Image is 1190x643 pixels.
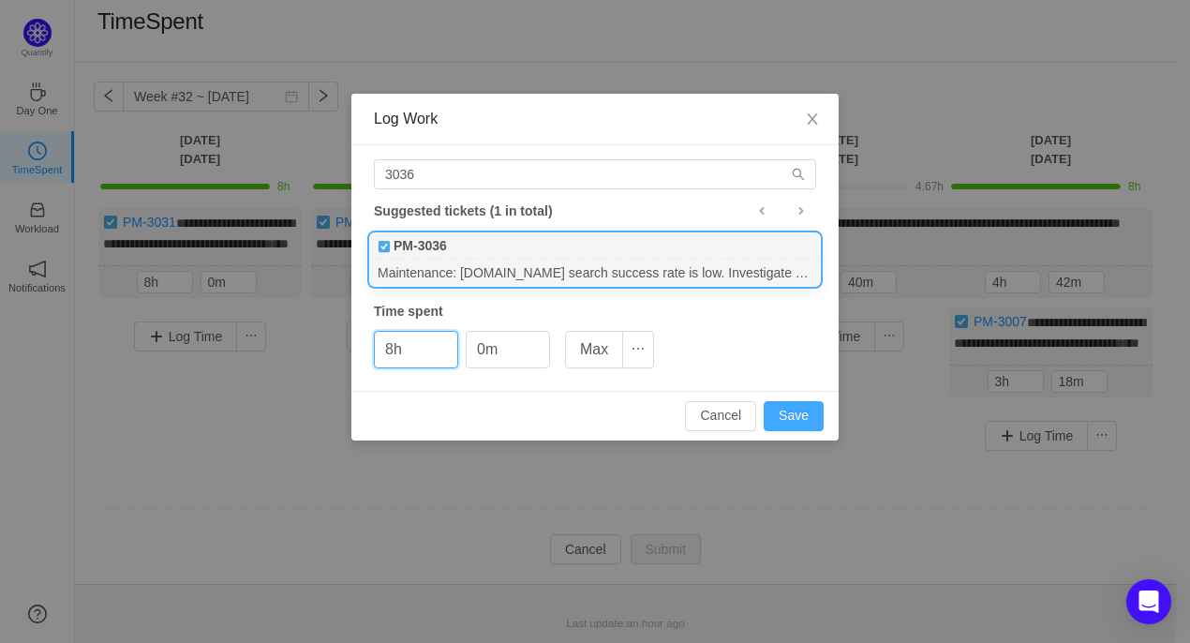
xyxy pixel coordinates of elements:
input: Search [374,159,816,189]
div: Maintenance: [DOMAIN_NAME] search success rate is low. Investigate & fix. [370,260,820,285]
img: 10738 [378,240,391,253]
i: icon: close [805,112,820,127]
div: Open Intercom Messenger [1126,579,1171,624]
button: Max [565,331,623,368]
div: Time spent [374,302,816,321]
div: Suggested tickets (1 in total) [374,199,816,223]
button: icon: ellipsis [622,331,654,368]
button: Close [786,94,839,146]
div: Log Work [374,109,816,129]
b: PM-3036 [394,236,447,256]
i: icon: search [792,168,805,181]
button: Save [764,401,824,431]
button: Cancel [685,401,756,431]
